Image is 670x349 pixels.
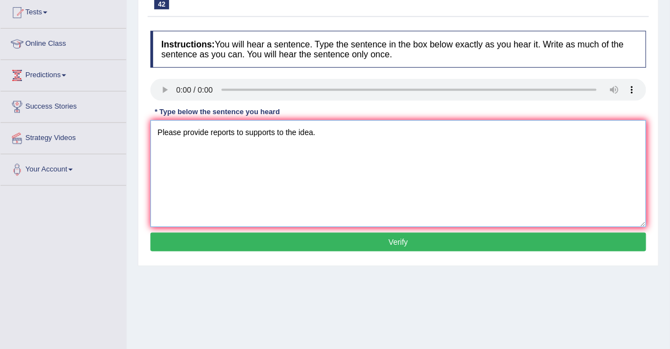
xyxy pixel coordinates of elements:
button: Verify [150,233,646,251]
b: Instructions: [161,40,215,49]
a: Predictions [1,60,126,88]
a: Success Stories [1,92,126,119]
div: * Type below the sentence you heard [150,106,284,117]
a: Online Class [1,29,126,56]
h4: You will hear a sentence. Type the sentence in the box below exactly as you hear it. Write as muc... [150,31,646,68]
a: Your Account [1,154,126,182]
a: Strategy Videos [1,123,126,151]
